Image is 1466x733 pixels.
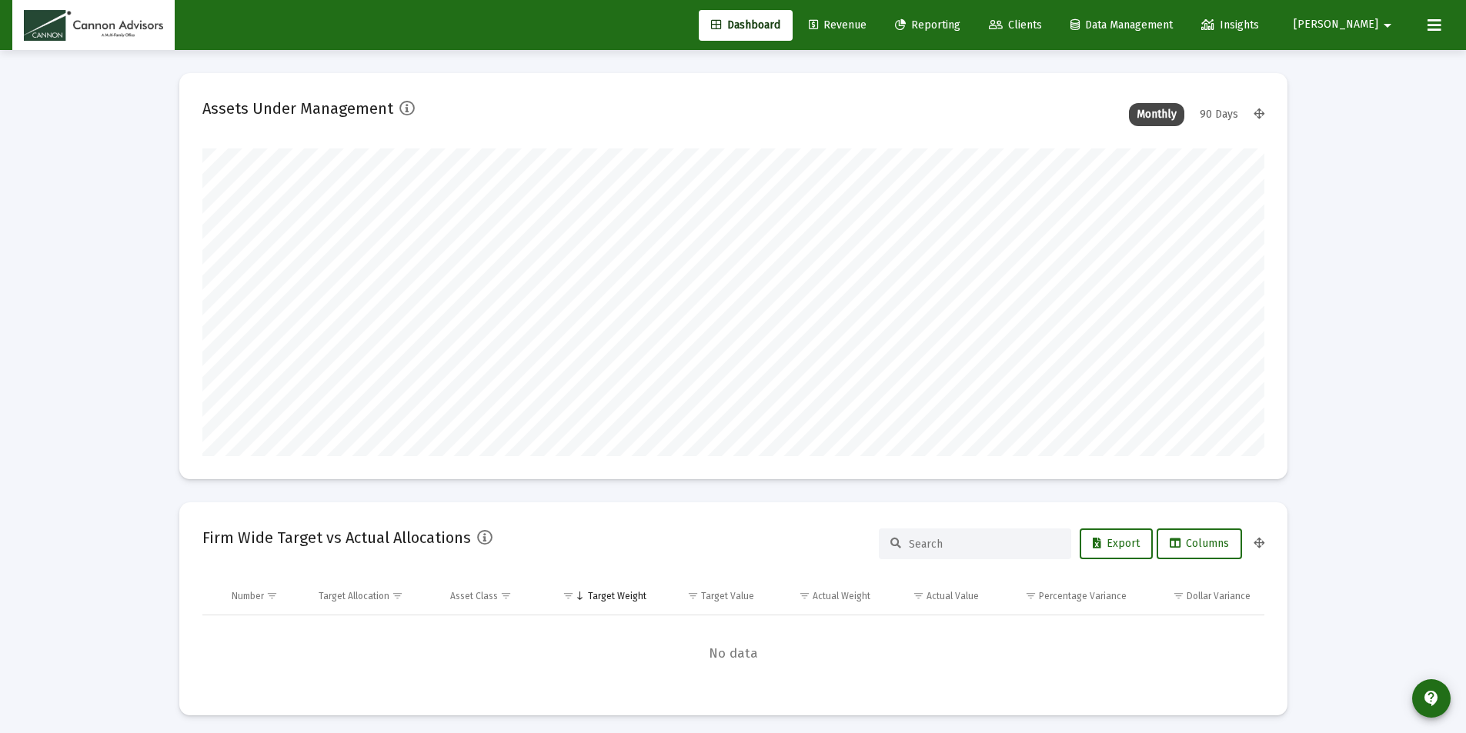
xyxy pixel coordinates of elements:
[1070,18,1173,32] span: Data Management
[202,525,471,550] h2: Firm Wide Target vs Actual Allocations
[701,590,754,602] div: Target Value
[1173,590,1184,601] span: Show filter options for column 'Dollar Variance'
[202,96,393,121] h2: Assets Under Management
[1157,528,1242,559] button: Columns
[765,578,880,615] td: Column Actual Weight
[319,590,389,602] div: Target Allocation
[913,590,924,601] span: Show filter options for column 'Actual Value'
[1058,10,1185,41] a: Data Management
[232,590,264,602] div: Number
[1294,18,1378,32] span: [PERSON_NAME]
[699,10,793,41] a: Dashboard
[202,645,1264,662] span: No data
[450,590,498,602] div: Asset Class
[883,10,973,41] a: Reporting
[989,18,1042,32] span: Clients
[711,18,780,32] span: Dashboard
[657,578,766,615] td: Column Target Value
[266,590,278,601] span: Show filter options for column 'Number'
[796,10,879,41] a: Revenue
[881,578,990,615] td: Column Actual Value
[1137,578,1264,615] td: Column Dollar Variance
[809,18,867,32] span: Revenue
[1378,10,1397,41] mat-icon: arrow_drop_down
[392,590,403,601] span: Show filter options for column 'Target Allocation'
[1192,103,1246,126] div: 90 Days
[221,578,309,615] td: Column Number
[500,590,512,601] span: Show filter options for column 'Asset Class'
[1275,9,1415,40] button: [PERSON_NAME]
[308,578,439,615] td: Column Target Allocation
[909,538,1060,551] input: Search
[927,590,979,602] div: Actual Value
[799,590,810,601] span: Show filter options for column 'Actual Weight'
[1039,590,1127,602] div: Percentage Variance
[1080,528,1153,559] button: Export
[687,590,699,601] span: Show filter options for column 'Target Value'
[24,10,163,41] img: Dashboard
[439,578,542,615] td: Column Asset Class
[1422,689,1441,708] mat-icon: contact_support
[1129,103,1184,126] div: Monthly
[1189,10,1271,41] a: Insights
[977,10,1054,41] a: Clients
[1025,590,1037,601] span: Show filter options for column 'Percentage Variance'
[588,590,646,602] div: Target Weight
[1187,590,1251,602] div: Dollar Variance
[542,578,657,615] td: Column Target Weight
[813,590,870,602] div: Actual Weight
[1170,537,1229,550] span: Columns
[1093,537,1140,550] span: Export
[563,590,574,601] span: Show filter options for column 'Target Weight'
[990,578,1137,615] td: Column Percentage Variance
[895,18,960,32] span: Reporting
[1201,18,1259,32] span: Insights
[202,578,1264,692] div: Data grid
